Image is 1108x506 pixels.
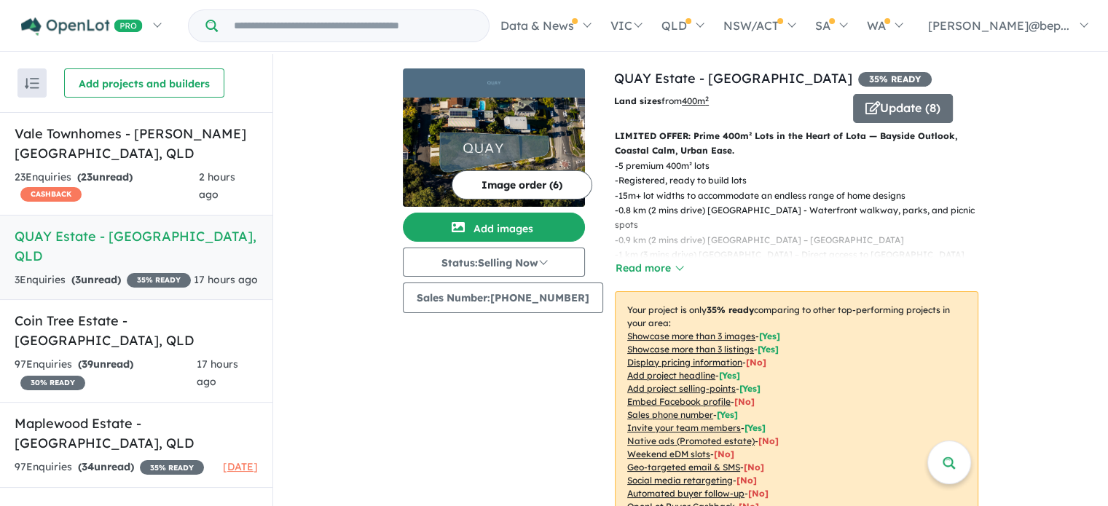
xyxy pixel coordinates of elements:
h5: Vale Townhomes - [PERSON_NAME][GEOGRAPHIC_DATA] , QLD [15,124,258,163]
span: [No] [758,435,779,446]
span: [No] [714,448,734,459]
div: 97 Enquir ies [15,459,204,476]
p: - Registered, ready to build lots [615,173,990,188]
button: Add images [403,213,585,242]
strong: ( unread) [71,273,121,286]
span: [No] [744,462,764,473]
p: from [614,94,842,108]
input: Try estate name, suburb, builder or developer [221,10,486,41]
h5: Maplewood Estate - [GEOGRAPHIC_DATA] , QLD [15,414,258,453]
div: 23 Enquir ies [15,169,199,204]
strong: ( unread) [78,357,133,371]
span: 30 % READY [20,376,85,390]
span: [ No ] [734,396,755,407]
u: Display pricing information [627,357,742,368]
img: QUAY Estate - Lota Logo [409,74,579,92]
span: [ Yes ] [719,370,740,381]
img: QUAY Estate - Lota [403,98,585,207]
button: Status:Selling Now [403,248,585,277]
a: QUAY Estate - [GEOGRAPHIC_DATA] [614,70,852,87]
u: Sales phone number [627,409,713,420]
span: 35 % READY [140,460,204,475]
u: Embed Facebook profile [627,396,731,407]
p: LIMITED OFFER: Prime 400m² Lots in the Heart of Lota — Bayside Outlook, Coastal Calm, Urban Ease. [615,129,978,159]
span: 39 [82,357,93,371]
u: Social media retargeting [627,475,733,486]
strong: ( unread) [78,460,134,473]
span: [No] [748,488,769,499]
span: [ Yes ] [744,422,766,433]
div: 3 Enquir ies [15,272,191,289]
button: Sales Number:[PHONE_NUMBER] [403,282,603,313]
u: Weekend eDM slots [627,448,710,459]
button: Image order (6) [452,170,592,199]
u: Add project headline [627,370,715,381]
span: 3 [75,273,81,286]
span: [ Yes ] [758,344,779,355]
span: 2 hours ago [199,170,235,201]
div: 97 Enquir ies [15,356,197,391]
h5: Coin Tree Estate - [GEOGRAPHIC_DATA] , QLD [15,311,258,350]
span: [ No ] [746,357,766,368]
button: Add projects and builders [64,68,224,98]
span: 23 [81,170,93,183]
strong: ( unread) [77,170,133,183]
p: - 0.9 km (2 mins drive) [GEOGRAPHIC_DATA] – [GEOGRAPHIC_DATA] [615,233,990,248]
p: - 1 km (3 mins drive) [GEOGRAPHIC_DATA] – Direct access to [GEOGRAPHIC_DATA] [615,248,990,262]
u: Showcase more than 3 listings [627,344,754,355]
u: Invite your team members [627,422,741,433]
u: Automated buyer follow-up [627,488,744,499]
b: 35 % ready [707,304,754,315]
p: - 15m+ lot widths to accommodate an endless range of home designs [615,189,990,203]
span: [PERSON_NAME]@bep... [928,18,1069,33]
u: Showcase more than 3 images [627,331,755,341]
span: [ Yes ] [759,331,780,341]
img: Openlot PRO Logo White [21,17,143,36]
u: Geo-targeted email & SMS [627,462,740,473]
b: Land sizes [614,95,661,106]
span: [No] [736,475,757,486]
u: 400 m [682,95,709,106]
span: 35 % READY [858,72,932,87]
span: CASHBACK [20,187,82,202]
span: 35 % READY [127,273,191,288]
span: 17 hours ago [197,357,238,388]
span: 17 hours ago [194,273,258,286]
button: Update (8) [853,94,953,123]
span: [ Yes ] [717,409,738,420]
img: sort.svg [25,78,39,89]
u: Native ads (Promoted estate) [627,435,755,446]
a: QUAY Estate - Lota LogoQUAY Estate - Lota [403,68,585,207]
p: - 5 premium 400m² lots [615,159,990,173]
p: - 0.8 km (2 mins drive) [GEOGRAPHIC_DATA] - Waterfront walkway, parks, and picnic spots [615,203,990,233]
span: [ Yes ] [739,383,761,394]
h5: QUAY Estate - [GEOGRAPHIC_DATA] , QLD [15,226,258,266]
span: 34 [82,460,94,473]
sup: 2 [705,95,709,103]
u: Add project selling-points [627,383,736,394]
button: Read more [615,260,683,277]
span: [DATE] [223,460,258,473]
